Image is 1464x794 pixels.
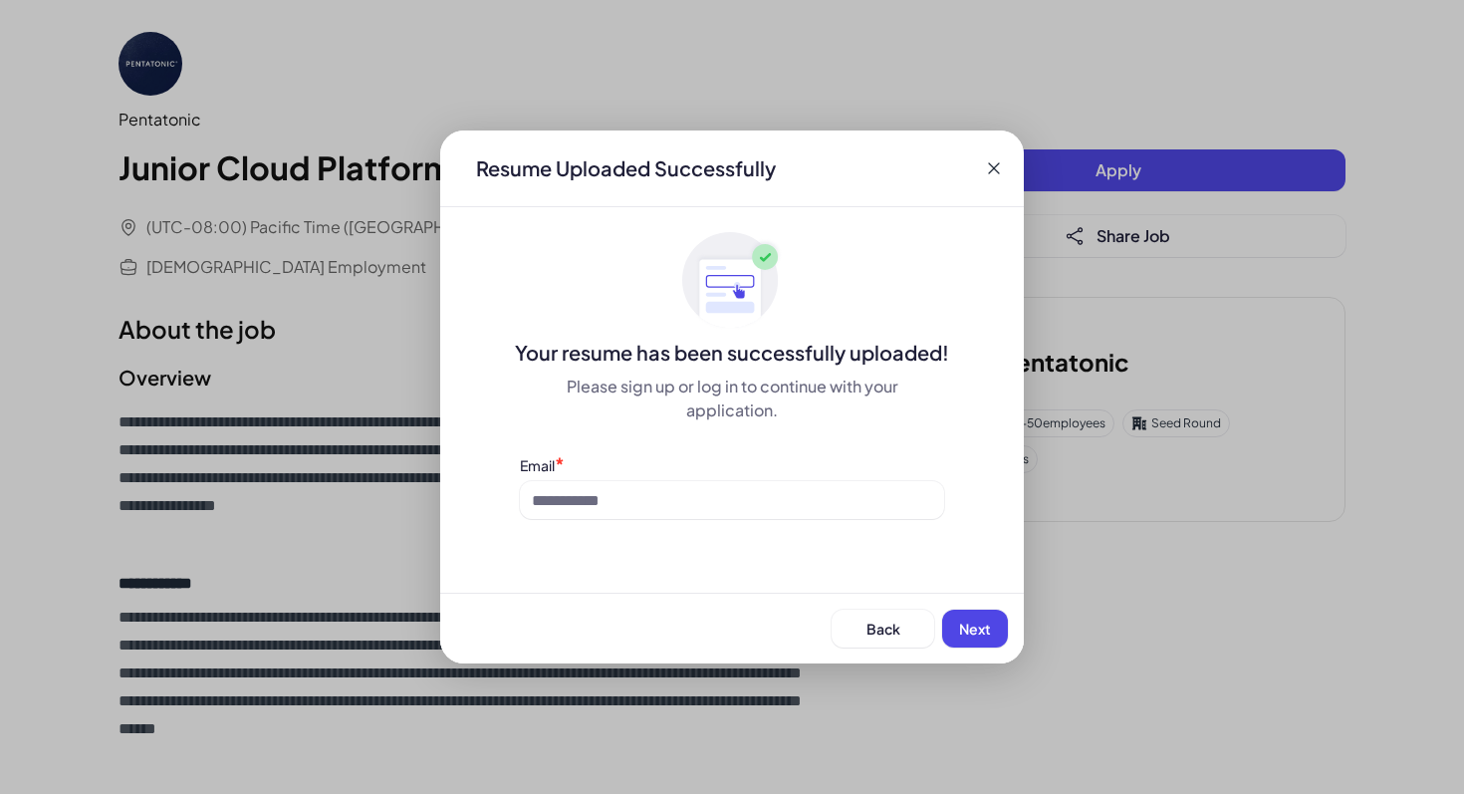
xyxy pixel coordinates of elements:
[440,339,1024,367] div: Your resume has been successfully uploaded!
[942,610,1008,648] button: Next
[682,231,782,331] img: ApplyedMaskGroup3.svg
[520,456,555,474] label: Email
[832,610,934,648] button: Back
[460,154,792,182] div: Resume Uploaded Successfully
[520,375,944,422] div: Please sign up or log in to continue with your application.
[866,620,900,638] span: Back
[959,620,991,638] span: Next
